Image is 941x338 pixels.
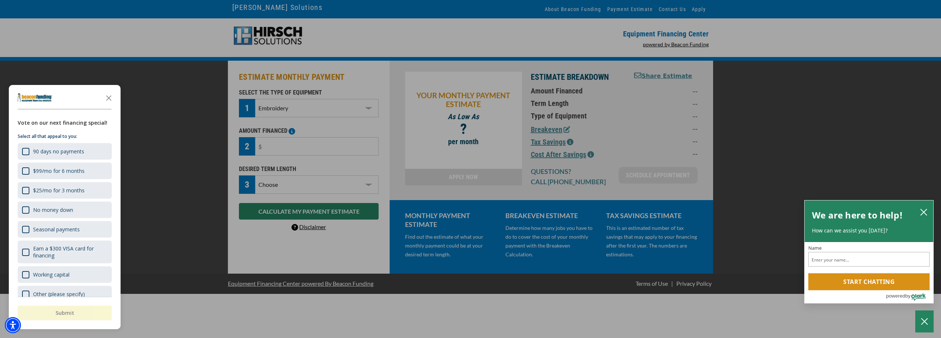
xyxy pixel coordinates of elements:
[33,245,107,259] div: Earn a $300 VISA card for financing
[812,227,926,234] p: How can we assist you [DATE]?
[18,143,112,160] div: 90 days no payments
[918,207,930,217] button: close chatbox
[9,85,121,329] div: Survey
[905,291,910,300] span: by
[18,163,112,179] div: $99/mo for 6 months
[886,291,933,303] a: Powered by Olark
[18,119,112,127] div: Vote on our next financing special!
[33,167,85,174] div: $99/mo for 6 months
[18,93,52,102] img: Company logo
[33,148,84,155] div: 90 days no payments
[812,208,903,223] h2: We are here to help!
[808,246,930,250] label: Name
[33,291,85,298] div: Other (please specify)
[18,182,112,199] div: $25/mo for 3 months
[18,286,112,302] div: Other (please specify)
[18,241,112,263] div: Earn a $300 VISA card for financing
[18,133,112,140] p: Select all that appeal to you:
[808,252,930,267] input: Name
[886,291,905,300] span: powered
[915,310,934,332] button: Close Chatbox
[18,221,112,238] div: Seasonal payments
[33,226,80,233] div: Seasonal payments
[808,273,930,290] button: Start chatting
[33,206,73,213] div: No money down
[33,187,85,194] div: $25/mo for 3 months
[33,271,69,278] div: Working capital
[5,317,21,333] div: Accessibility Menu
[101,90,116,105] button: Close the survey
[804,200,934,304] div: olark chatbox
[18,306,112,320] button: Submit
[18,202,112,218] div: No money down
[18,266,112,283] div: Working capital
